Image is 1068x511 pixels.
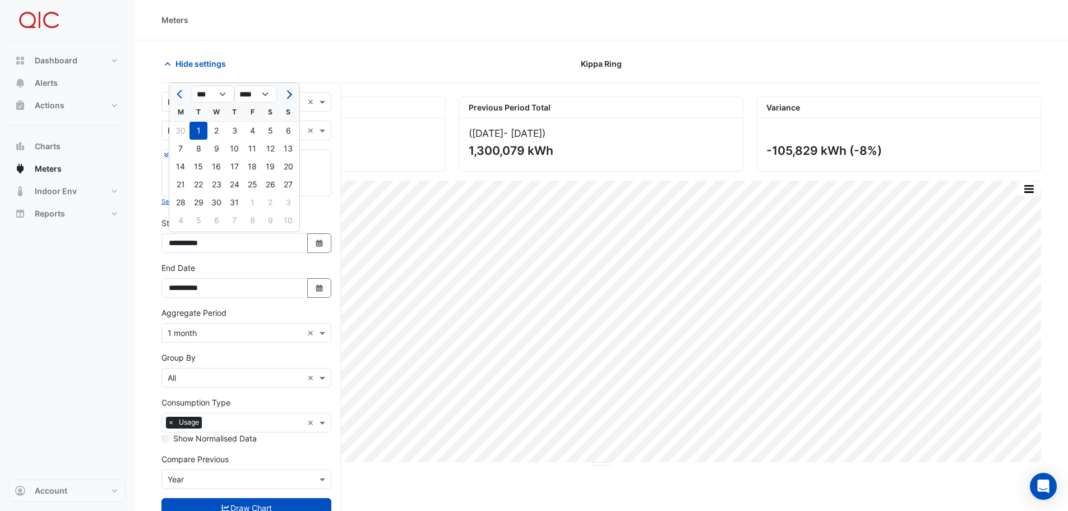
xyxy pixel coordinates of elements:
[243,211,261,229] div: 8
[161,397,230,408] label: Consumption Type
[189,211,207,229] div: 5
[35,100,64,111] span: Actions
[279,211,297,229] div: Sunday, November 10, 2024
[189,140,207,158] div: Tuesday, October 8, 2024
[172,158,189,176] div: 14
[192,86,234,103] select: Select month
[172,211,189,229] div: Monday, November 4, 2024
[172,194,189,211] div: Monday, October 28, 2024
[279,122,297,140] div: Sunday, October 6, 2024
[35,141,61,152] span: Charts
[189,103,207,121] div: T
[307,125,317,136] span: Clear
[279,194,297,211] div: Sunday, November 3, 2024
[13,9,64,31] img: Company Logo
[315,238,325,248] fa-icon: Select Date
[166,417,176,428] span: ×
[207,140,225,158] div: 9
[15,186,26,197] app-icon: Indoor Env
[279,176,297,194] div: 27
[189,176,207,194] div: Tuesday, October 22, 2024
[9,49,126,72] button: Dashboard
[279,211,297,229] div: 10
[243,176,261,194] div: Friday, October 25, 2024
[172,176,189,194] div: Monday, October 21, 2024
[161,196,212,206] button: Select Reportable
[207,103,225,121] div: W
[261,140,279,158] div: Saturday, October 12, 2024
[261,140,279,158] div: 12
[172,194,189,211] div: 28
[189,211,207,229] div: Tuesday, November 5, 2024
[35,208,65,219] span: Reports
[172,103,189,121] div: M
[15,77,26,89] app-icon: Alerts
[161,262,195,274] label: End Date
[175,58,226,70] span: Hide settings
[207,176,225,194] div: Wednesday, October 23, 2024
[243,103,261,121] div: F
[161,14,188,26] div: Meters
[581,58,622,70] span: Kippa Ring
[15,141,26,152] app-icon: Charts
[35,55,77,66] span: Dashboard
[261,176,279,194] div: Saturday, October 26, 2024
[9,202,126,225] button: Reports
[15,55,26,66] app-icon: Dashboard
[307,327,317,339] span: Clear
[225,211,243,229] div: 7
[279,194,297,211] div: 3
[9,180,126,202] button: Indoor Env
[243,158,261,176] div: Friday, October 18, 2024
[189,176,207,194] div: 22
[9,94,126,117] button: Actions
[243,211,261,229] div: Friday, November 8, 2024
[469,127,734,139] div: ([DATE] )
[172,140,189,158] div: 7
[261,158,279,176] div: Saturday, October 19, 2024
[261,194,279,211] div: 2
[189,194,207,211] div: 29
[207,122,225,140] div: Wednesday, October 2, 2024
[279,140,297,158] div: 13
[225,211,243,229] div: Thursday, November 7, 2024
[225,140,243,158] div: Thursday, October 10, 2024
[35,77,58,89] span: Alerts
[766,144,1029,158] div: -105,829 kWh (-8%)
[225,194,243,211] div: Thursday, October 31, 2024
[207,158,225,176] div: Wednesday, October 16, 2024
[279,103,297,121] div: S
[279,158,297,176] div: Sunday, October 20, 2024
[189,194,207,211] div: Tuesday, October 29, 2024
[281,85,295,103] button: Next month
[161,54,233,73] button: Hide settings
[315,283,325,293] fa-icon: Select Date
[161,198,212,205] small: Select Reportable
[243,158,261,176] div: 18
[172,158,189,176] div: Monday, October 14, 2024
[225,122,243,140] div: Thursday, October 3, 2024
[225,176,243,194] div: Thursday, October 24, 2024
[15,163,26,174] app-icon: Meters
[207,176,225,194] div: 23
[307,372,317,384] span: Clear
[207,194,225,211] div: Wednesday, October 30, 2024
[9,135,126,158] button: Charts
[1030,473,1057,500] div: Open Intercom Messenger
[9,72,126,94] button: Alerts
[225,103,243,121] div: T
[261,158,279,176] div: 19
[261,176,279,194] div: 26
[161,217,199,229] label: Start Date
[189,140,207,158] div: 8
[207,140,225,158] div: Wednesday, October 9, 2024
[243,194,261,211] div: Friday, November 1, 2024
[225,122,243,140] div: 3
[261,211,279,229] div: 9
[225,158,243,176] div: 17
[172,140,189,158] div: Monday, October 7, 2024
[1018,182,1040,196] button: More Options
[243,140,261,158] div: Friday, October 11, 2024
[164,151,199,159] small: Expand All
[189,122,207,140] div: Tuesday, October 1, 2024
